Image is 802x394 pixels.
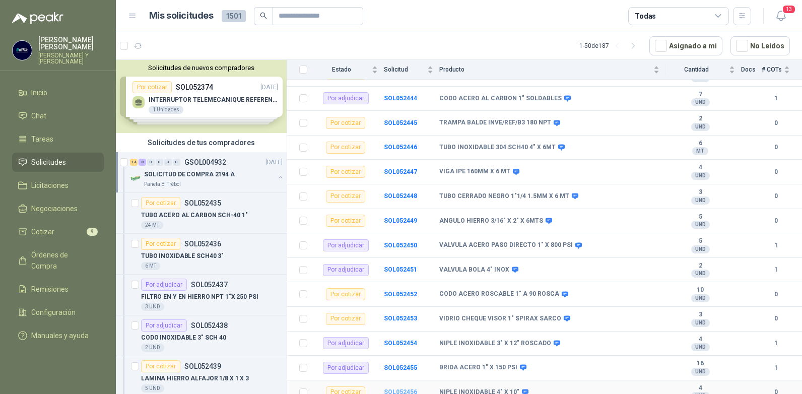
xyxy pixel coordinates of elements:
div: Por cotizar [326,117,365,129]
p: GSOL004932 [184,159,226,166]
b: SOL052445 [384,119,417,126]
a: SOL052453 [384,315,417,322]
a: Por cotizarSOL052436TUBO INOXIDABLE SCH40 3"6 MT [116,234,287,275]
th: # COTs [762,60,802,80]
div: UND [691,319,710,327]
a: SOL052447 [384,168,417,175]
b: 0 [762,143,790,152]
div: UND [691,221,710,229]
div: Por cotizar [326,288,365,300]
div: Por adjudicar [323,239,369,251]
b: SOL052451 [384,266,417,273]
b: SOL052444 [384,95,417,102]
div: UND [691,98,710,106]
div: 14 [130,159,138,166]
span: 1501 [222,10,246,22]
a: Remisiones [12,280,104,299]
img: Company Logo [130,172,142,184]
b: 0 [762,191,790,201]
b: 0 [762,216,790,226]
a: Manuales y ayuda [12,326,104,345]
a: Inicio [12,83,104,102]
div: 0 [156,159,163,166]
a: 14 8 0 0 0 0 GSOL004932[DATE] Company LogoSOLICITUD DE COMPRA 2194 APanela El Trébol [130,156,285,188]
a: Negociaciones [12,199,104,218]
p: FILTRO EN Y EN HIERRO NPT 1"X 250 PSI [141,292,258,302]
a: Solicitudes [12,153,104,172]
b: 3 [665,188,735,196]
span: # COTs [762,66,782,73]
p: LAMINA HIERRO ALFAJOR 1/8 X 1 X 3 [141,374,249,383]
b: 2 [665,262,735,270]
th: Producto [439,60,665,80]
th: Solicitud [384,60,439,80]
b: TUBO CERRADO NEGRO 1"1/4 1.5MM X 6 MT [439,192,569,201]
p: [PERSON_NAME] Y [PERSON_NAME] [38,52,104,64]
span: 9 [87,228,98,236]
th: Estado [313,60,384,80]
div: 6 MT [141,262,160,270]
span: Órdenes de Compra [31,249,94,272]
span: Chat [31,110,46,121]
p: Panela El Trébol [144,180,181,188]
span: Configuración [31,307,76,318]
div: 24 MT [141,221,163,229]
div: Solicitudes de nuevos compradoresPor cotizarSOL052374[DATE] INTERRUPTOR TELEMECANIQUE REFERENCIA.... [116,60,287,133]
a: Por adjudicarSOL052438CODO INOXIDABLE 3" SCH 402 UND [116,315,287,356]
b: 2 [665,115,735,123]
h1: Mis solicitudes [149,9,214,23]
div: Por cotizar [326,142,365,154]
div: 2 UND [141,344,164,352]
b: TRAMPA BALDE INVE/REF/B3 180 NPT [439,119,551,127]
div: Por adjudicar [323,92,369,104]
a: Por adjudicarSOL052437FILTRO EN Y EN HIERRO NPT 1"X 250 PSI3 UND [116,275,287,315]
button: Asignado a mi [649,36,722,55]
a: Chat [12,106,104,125]
div: 5 UND [141,384,164,392]
span: Manuales y ayuda [31,330,89,341]
b: 0 [762,167,790,177]
p: [PERSON_NAME] [PERSON_NAME] [38,36,104,50]
p: SOL052435 [184,200,221,207]
a: SOL052455 [384,364,417,371]
a: Cotizar9 [12,222,104,241]
span: Cotizar [31,226,54,237]
b: 4 [665,384,735,392]
span: Remisiones [31,284,69,295]
p: SOL052436 [184,240,221,247]
b: 1 [762,94,790,103]
p: CODO INOXIDABLE 3" SCH 40 [141,333,226,343]
img: Company Logo [13,41,32,60]
b: VALVULA ACERO PASO DIRECTO 1" X 800 PSI [439,241,573,249]
img: Logo peakr [12,12,63,24]
div: UND [691,270,710,278]
a: SOL052446 [384,144,417,151]
b: CODO ACERO AL CARBON 1" SOLDABLES [439,95,562,103]
a: SOL052449 [384,217,417,224]
div: Por adjudicar [323,362,369,374]
b: 0 [762,314,790,323]
div: Solicitudes de tus compradores [116,133,287,152]
div: UND [691,245,710,253]
b: 7 [665,91,735,99]
b: 1 [762,363,790,373]
b: 1 [762,339,790,348]
a: Tareas [12,129,104,149]
div: Por adjudicar [141,279,187,291]
b: 4 [665,336,735,344]
b: 16 [665,360,735,368]
a: Licitaciones [12,176,104,195]
div: Por cotizar [141,197,180,209]
span: Estado [313,66,370,73]
b: SOL052450 [384,242,417,249]
b: SOL052454 [384,340,417,347]
b: 1 [762,265,790,275]
a: SOL052452 [384,291,417,298]
div: UND [691,343,710,351]
div: Por cotizar [326,190,365,203]
div: UND [691,368,710,376]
